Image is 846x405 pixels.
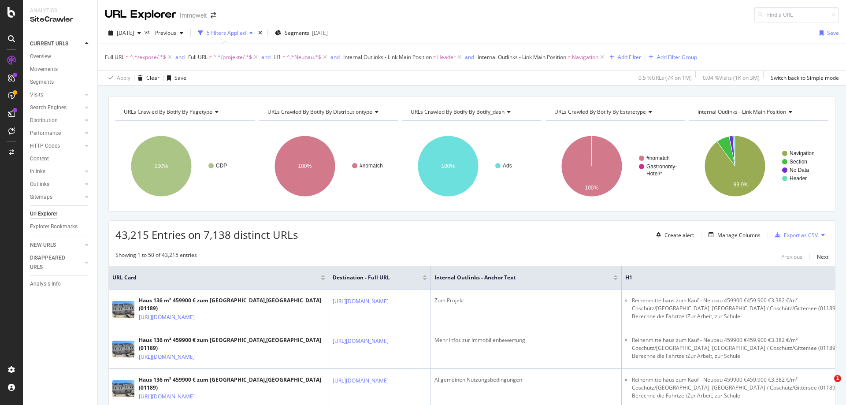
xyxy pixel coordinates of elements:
[105,53,124,61] span: Full URL
[30,90,82,100] a: Visits
[175,53,185,61] button: and
[126,53,129,61] span: =
[112,341,134,357] img: main image
[632,336,838,360] li: Reihenmittelhaus zum Kauf - Neubau 459900 €459.900 €3.382 €/m² Coschütz/[GEOGRAPHIC_DATA], [GEOGR...
[30,241,56,250] div: NEW URLS
[30,253,82,272] a: DISAPPEARED URLS
[30,167,82,176] a: Inlinks
[105,26,145,40] button: [DATE]
[625,274,825,282] span: H1
[30,193,52,202] div: Sitemaps
[30,241,82,250] a: NEW URLS
[30,141,60,151] div: HTTP Codes
[434,376,618,384] div: Allgemeinen Nutzungsbedingungen
[256,29,264,37] div: times
[434,297,618,305] div: Zum Projekt
[211,12,216,19] div: arrow-right-arrow-left
[139,376,325,392] div: Haus 136 m² 459900 € zum [GEOGRAPHIC_DATA],[GEOGRAPHIC_DATA] (01189)
[771,74,839,82] div: Switch back to Simple mode
[568,53,571,61] span: ≠
[30,180,49,189] div: Outlinks
[657,53,697,61] div: Add Filter Group
[30,65,58,74] div: Movements
[698,108,786,115] span: Internal Outlinks - Link Main Position
[30,279,91,289] a: Analysis Info
[30,193,82,202] a: Sitemaps
[122,105,247,119] h4: URLs Crawled By Botify By pagetype
[30,65,91,74] a: Movements
[717,231,761,239] div: Manage Columns
[705,230,761,240] button: Manage Columns
[465,53,474,61] div: and
[115,128,255,204] svg: A chart.
[213,51,252,63] span: ^.*/projekte/.*$
[30,253,74,272] div: DISAPPEARED URLS
[333,297,389,306] a: [URL][DOMAIN_NAME]
[287,51,321,63] span: ^.*Neubau.*$
[632,376,838,400] li: Reihenmittelhaus zum Kauf - Neubau 459900 €459.900 €3.382 €/m² Coschütz/[GEOGRAPHIC_DATA], [GEOGR...
[152,26,187,40] button: Previous
[553,105,677,119] h4: URLs Crawled By Botify By estatetype
[152,29,176,37] span: Previous
[312,29,328,37] div: [DATE]
[30,154,49,163] div: Content
[30,39,68,48] div: CURRENT URLS
[402,128,542,204] svg: A chart.
[134,71,160,85] button: Clear
[145,28,152,36] span: vs
[30,78,91,87] a: Segments
[188,53,208,61] span: Full URL
[105,71,130,85] button: Apply
[180,11,207,20] div: Immowelt
[282,53,286,61] span: =
[572,51,598,63] span: Navigation
[606,52,641,63] button: Add Filter
[30,52,91,61] a: Overview
[139,336,325,352] div: Haus 136 m² 459900 € zum [GEOGRAPHIC_DATA],[GEOGRAPHIC_DATA] (01189)
[139,392,195,401] a: [URL][DOMAIN_NAME]
[618,53,641,61] div: Add Filter
[827,29,839,37] div: Save
[30,103,82,112] a: Search Engines
[585,185,598,191] text: 100%
[442,163,455,169] text: 100%
[834,375,841,382] span: 1
[30,7,90,15] div: Analytics
[124,108,212,115] span: URLs Crawled By Botify By pagetype
[207,29,246,37] div: 5 Filters Applied
[816,375,837,396] iframe: Intercom live chat
[333,337,389,346] a: [URL][DOMAIN_NAME]
[139,313,195,322] a: [URL][DOMAIN_NAME]
[30,15,90,25] div: SiteCrawler
[274,53,281,61] span: H1
[689,128,828,204] svg: A chart.
[360,163,383,169] text: #nomatch
[117,29,134,37] span: 2025 Oct. 10th
[30,209,91,219] a: Url Explorer
[30,116,82,125] a: Distribution
[330,53,340,61] button: and
[817,253,828,260] div: Next
[261,53,271,61] button: and
[434,336,618,344] div: Mehr Infos zur Immobilienbewertung
[790,167,809,173] text: No Data
[646,163,677,170] text: Gastronomy-
[30,39,82,48] a: CURRENT URLS
[30,167,45,176] div: Inlinks
[155,163,168,169] text: 100%
[646,171,662,177] text: Hotel/*
[30,52,51,61] div: Overview
[216,163,227,169] text: CDP
[271,26,331,40] button: Segments[DATE]
[816,26,839,40] button: Save
[790,150,815,156] text: Navigation
[546,128,685,204] div: A chart.
[767,71,839,85] button: Switch back to Simple mode
[645,52,697,63] button: Add Filter Group
[298,163,312,169] text: 100%
[343,53,432,61] span: Internal Outlinks - Link Main Position
[653,228,694,242] button: Create alert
